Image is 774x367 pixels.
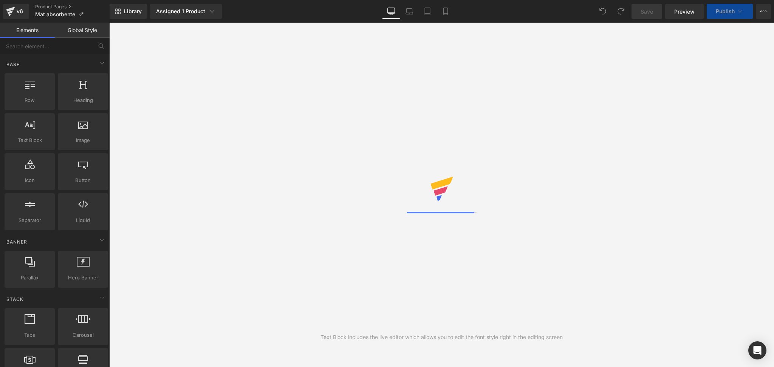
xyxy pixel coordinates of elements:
[3,4,29,19] a: v6
[60,216,106,224] span: Liquid
[15,6,25,16] div: v6
[110,4,147,19] a: New Library
[7,331,53,339] span: Tabs
[665,4,704,19] a: Preview
[6,296,24,303] span: Stack
[7,96,53,104] span: Row
[707,4,753,19] button: Publish
[382,4,400,19] a: Desktop
[55,23,110,38] a: Global Style
[7,176,53,184] span: Icon
[716,8,735,14] span: Publish
[60,274,106,282] span: Hero Banner
[35,11,75,17] span: Mat absorbente
[400,4,418,19] a: Laptop
[7,274,53,282] span: Parallax
[320,333,563,341] div: Text Block includes the live editor which allows you to edit the font style right in the editing ...
[6,238,28,245] span: Banner
[60,96,106,104] span: Heading
[641,8,653,15] span: Save
[7,216,53,224] span: Separator
[674,8,695,15] span: Preview
[60,136,106,144] span: Image
[124,8,142,15] span: Library
[595,4,610,19] button: Undo
[156,8,216,15] div: Assigned 1 Product
[418,4,437,19] a: Tablet
[35,4,110,10] a: Product Pages
[437,4,455,19] a: Mobile
[748,341,766,359] div: Open Intercom Messenger
[60,331,106,339] span: Carousel
[613,4,628,19] button: Redo
[756,4,771,19] button: More
[7,136,53,144] span: Text Block
[60,176,106,184] span: Button
[6,61,20,68] span: Base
